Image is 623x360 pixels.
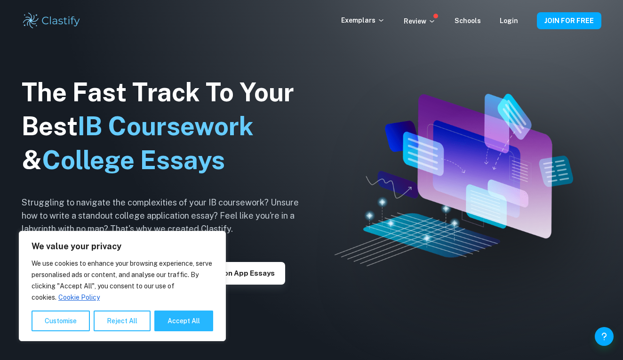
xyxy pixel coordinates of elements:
[335,94,573,267] img: Clastify hero
[32,241,213,252] p: We value your privacy
[94,311,151,331] button: Reject All
[42,145,225,175] span: College Essays
[404,16,436,26] p: Review
[19,231,226,341] div: We value your privacy
[154,311,213,331] button: Accept All
[78,111,254,141] span: IB Coursework
[595,327,614,346] button: Help and Feedback
[32,258,213,303] p: We use cookies to enhance your browsing experience, serve personalised ads or content, and analys...
[341,15,385,25] p: Exemplars
[22,11,81,30] img: Clastify logo
[58,293,100,302] a: Cookie Policy
[455,17,481,25] a: Schools
[22,196,313,236] h6: Struggling to navigate the complexities of your IB coursework? Unsure how to write a standout col...
[537,12,601,29] button: JOIN FOR FREE
[22,75,313,177] h1: The Fast Track To Your Best &
[500,17,518,25] a: Login
[32,311,90,331] button: Customise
